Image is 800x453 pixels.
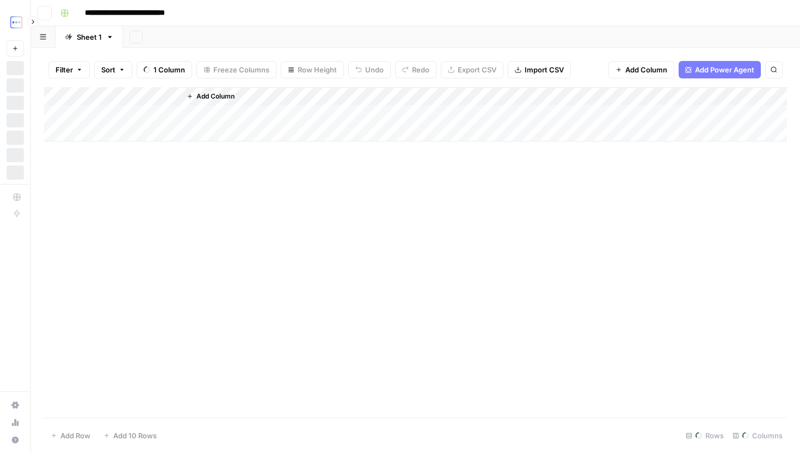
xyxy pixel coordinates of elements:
span: Export CSV [458,64,496,75]
span: Import CSV [525,64,564,75]
button: Add Power Agent [679,61,761,78]
button: Export CSV [441,61,503,78]
span: Add Column [625,64,667,75]
a: Settings [7,396,24,414]
span: Freeze Columns [213,64,269,75]
img: TripleDart Logo [7,13,26,32]
span: Add Row [60,430,90,441]
button: Workspace: TripleDart [7,9,24,36]
button: Row Height [281,61,344,78]
span: Sort [101,64,115,75]
span: Filter [56,64,73,75]
span: Add Column [196,91,235,101]
span: 1 Column [153,64,185,75]
div: Sheet 1 [77,32,102,42]
div: Rows [681,427,728,444]
button: Add Column [182,89,239,103]
a: Usage [7,414,24,431]
button: Undo [348,61,391,78]
button: Sort [94,61,132,78]
span: Add Power Agent [695,64,754,75]
button: 1 Column [137,61,192,78]
a: Sheet 1 [56,26,123,48]
button: Add 10 Rows [97,427,163,444]
button: Help + Support [7,431,24,449]
div: Columns [728,427,787,444]
span: Add 10 Rows [113,430,157,441]
button: Add Row [44,427,97,444]
span: Undo [365,64,384,75]
span: Row Height [298,64,337,75]
span: Redo [412,64,429,75]
button: Add Column [608,61,674,78]
button: Import CSV [508,61,571,78]
button: Redo [395,61,436,78]
button: Filter [48,61,90,78]
button: Freeze Columns [196,61,276,78]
